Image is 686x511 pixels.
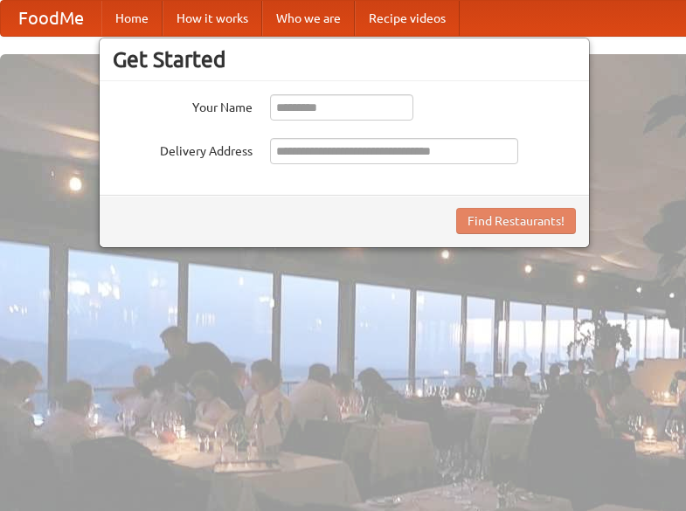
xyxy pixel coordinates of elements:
[163,1,262,36] a: How it works
[113,46,576,73] h3: Get Started
[113,138,253,160] label: Delivery Address
[101,1,163,36] a: Home
[355,1,460,36] a: Recipe videos
[113,94,253,116] label: Your Name
[1,1,101,36] a: FoodMe
[456,208,576,234] button: Find Restaurants!
[262,1,355,36] a: Who we are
